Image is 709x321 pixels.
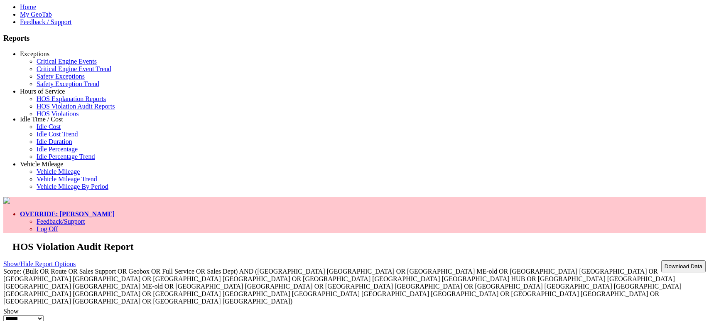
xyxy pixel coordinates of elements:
[20,160,63,168] a: Vehicle Mileage
[37,183,108,190] a: Vehicle Mileage By Period
[20,11,52,18] a: My GeoTab
[37,103,115,110] a: HOS Violation Audit Reports
[37,138,72,145] a: Idle Duration
[37,131,78,138] a: Idle Cost Trend
[37,123,61,130] a: Idle Cost
[37,58,97,65] a: Critical Engine Events
[3,268,682,305] span: Scope: (Bulk OR Route OR Sales Support OR Geobox OR Full Service OR Sales Dept) AND ([GEOGRAPHIC_...
[661,260,706,272] button: Download Data
[37,95,106,102] a: HOS Explanation Reports
[3,258,76,269] a: Show/Hide Report Options
[20,116,63,123] a: Idle Time / Cost
[3,34,706,43] h3: Reports
[37,80,99,87] a: Safety Exception Trend
[3,308,18,315] label: Show
[37,168,80,175] a: Vehicle Mileage
[37,73,85,80] a: Safety Exceptions
[37,175,97,183] a: Vehicle Mileage Trend
[20,210,115,217] a: OVERRIDE: [PERSON_NAME]
[37,153,95,160] a: Idle Percentage Trend
[37,218,85,225] a: Feedback/Support
[37,110,79,117] a: HOS Violations
[20,18,71,25] a: Feedback / Support
[37,65,111,72] a: Critical Engine Event Trend
[20,50,49,57] a: Exceptions
[37,225,58,232] a: Log Off
[20,88,65,95] a: Hours of Service
[20,3,36,10] a: Home
[3,197,10,204] img: pepsilogo.png
[12,241,706,252] h2: HOS Violation Audit Report
[37,146,78,153] a: Idle Percentage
